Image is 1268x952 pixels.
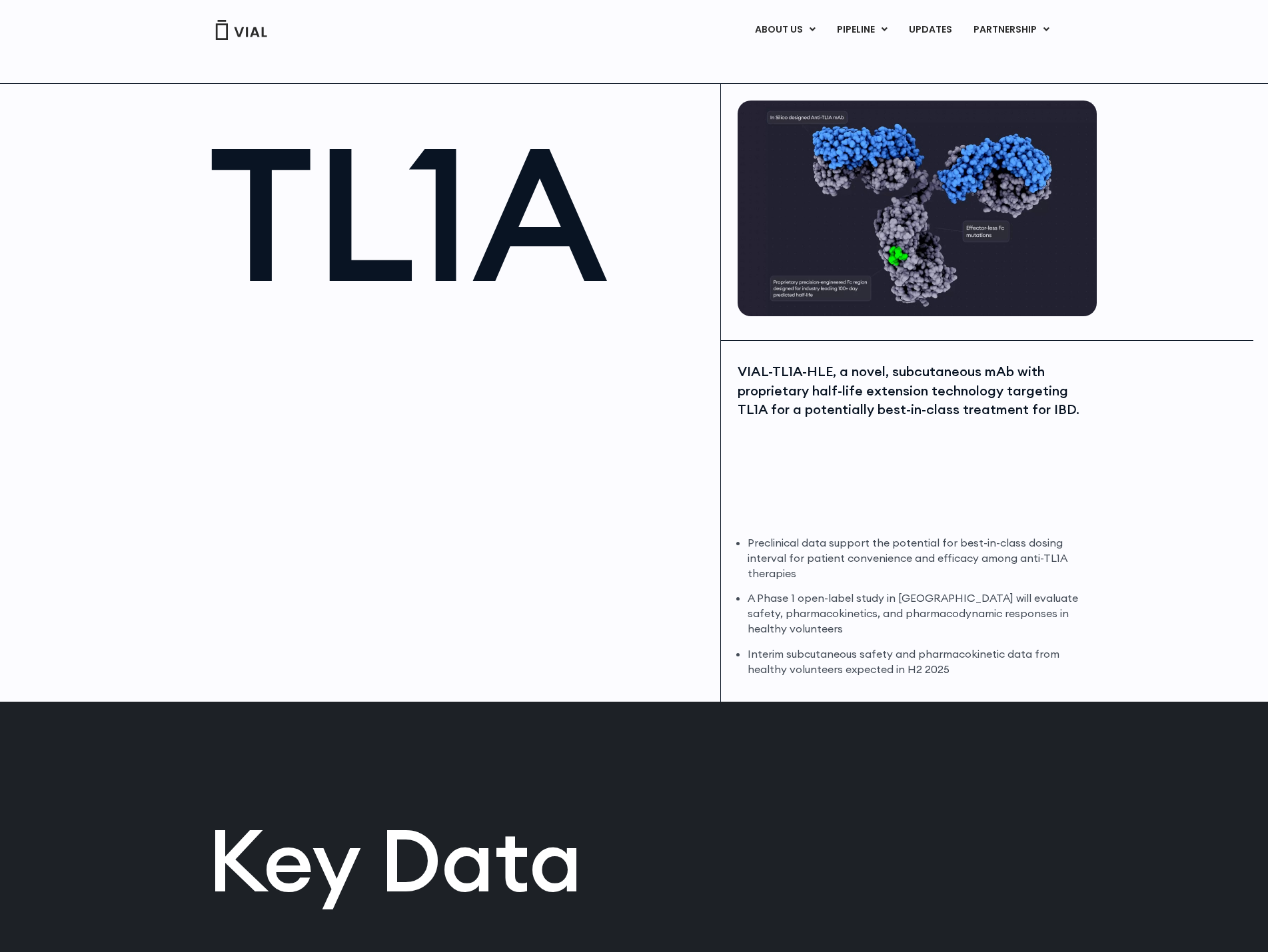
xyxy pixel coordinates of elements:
li: Interim subcutaneous safety and pharmacokinetic data from healthy volunteers expected in H2 2025 [748,646,1093,677]
a: PARTNERSHIPMenu Toggle [963,19,1060,41]
li: A Phase 1 open-label study in [GEOGRAPHIC_DATA] will evaluate safety, pharmacokinetics, and pharm... [748,591,1093,636]
h2: Key Data [208,817,634,903]
a: ABOUT USMenu Toggle [744,19,826,41]
h1: TL1A [209,120,708,306]
div: VIAL-TL1A-HLE, a novel, subcutaneous mAb with proprietary half-life extension technology targetin... [738,362,1093,419]
img: TL1A antibody diagram. [738,101,1097,316]
a: PIPELINEMenu Toggle [826,19,898,41]
img: Vial Logo [215,20,268,40]
li: Preclinical data support the potential for best-in-class dosing interval for patient convenience ... [748,535,1093,581]
a: UPDATES [898,19,962,41]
